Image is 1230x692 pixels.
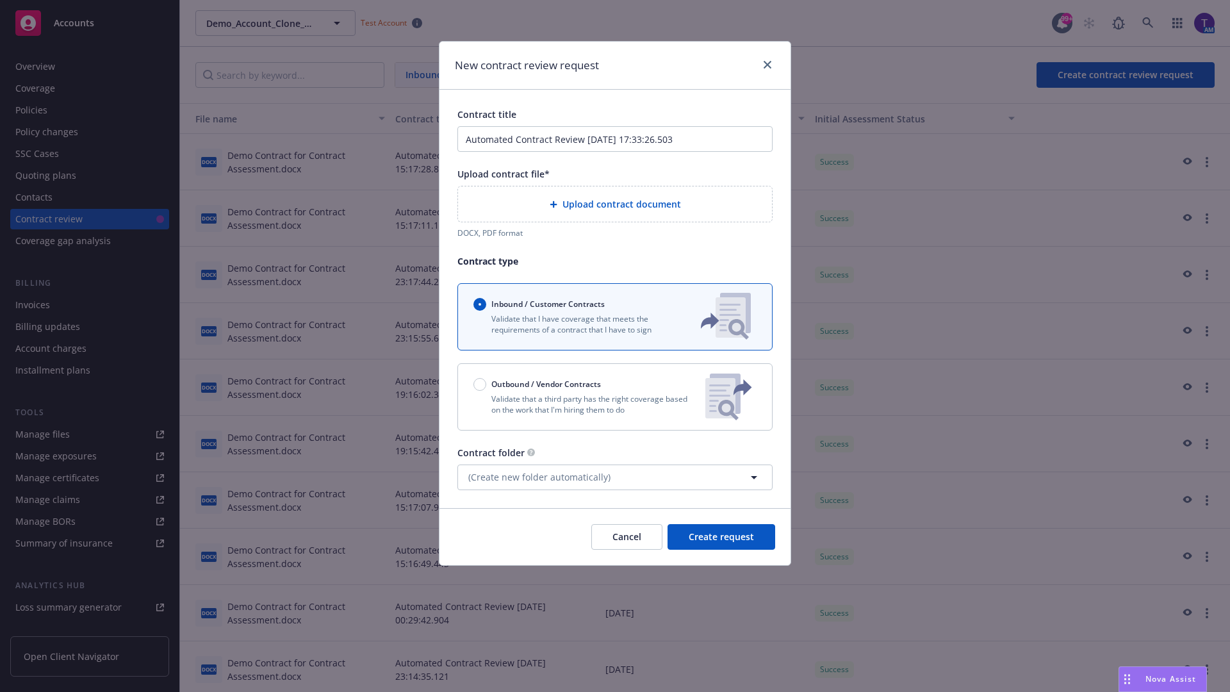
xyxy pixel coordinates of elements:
[491,299,605,309] span: Inbound / Customer Contracts
[562,197,681,211] span: Upload contract document
[457,227,773,238] div: DOCX, PDF format
[689,531,754,543] span: Create request
[473,393,695,415] p: Validate that a third party has the right coverage based on the work that I'm hiring them to do
[457,465,773,490] button: (Create new folder automatically)
[491,379,601,390] span: Outbound / Vendor Contracts
[468,470,611,484] span: (Create new folder automatically)
[457,447,525,459] span: Contract folder
[457,363,773,431] button: Outbound / Vendor ContractsValidate that a third party has the right coverage based on the work t...
[668,524,775,550] button: Create request
[612,531,641,543] span: Cancel
[1119,666,1207,692] button: Nova Assist
[457,283,773,350] button: Inbound / Customer ContractsValidate that I have coverage that meets the requirements of a contra...
[473,313,680,335] p: Validate that I have coverage that meets the requirements of a contract that I have to sign
[455,57,599,74] h1: New contract review request
[457,186,773,222] div: Upload contract document
[760,57,775,72] a: close
[457,126,773,152] input: Enter a title for this contract
[457,108,516,120] span: Contract title
[1145,673,1196,684] span: Nova Assist
[473,298,486,311] input: Inbound / Customer Contracts
[473,378,486,391] input: Outbound / Vendor Contracts
[457,168,550,180] span: Upload contract file*
[591,524,662,550] button: Cancel
[1119,667,1135,691] div: Drag to move
[457,254,773,268] p: Contract type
